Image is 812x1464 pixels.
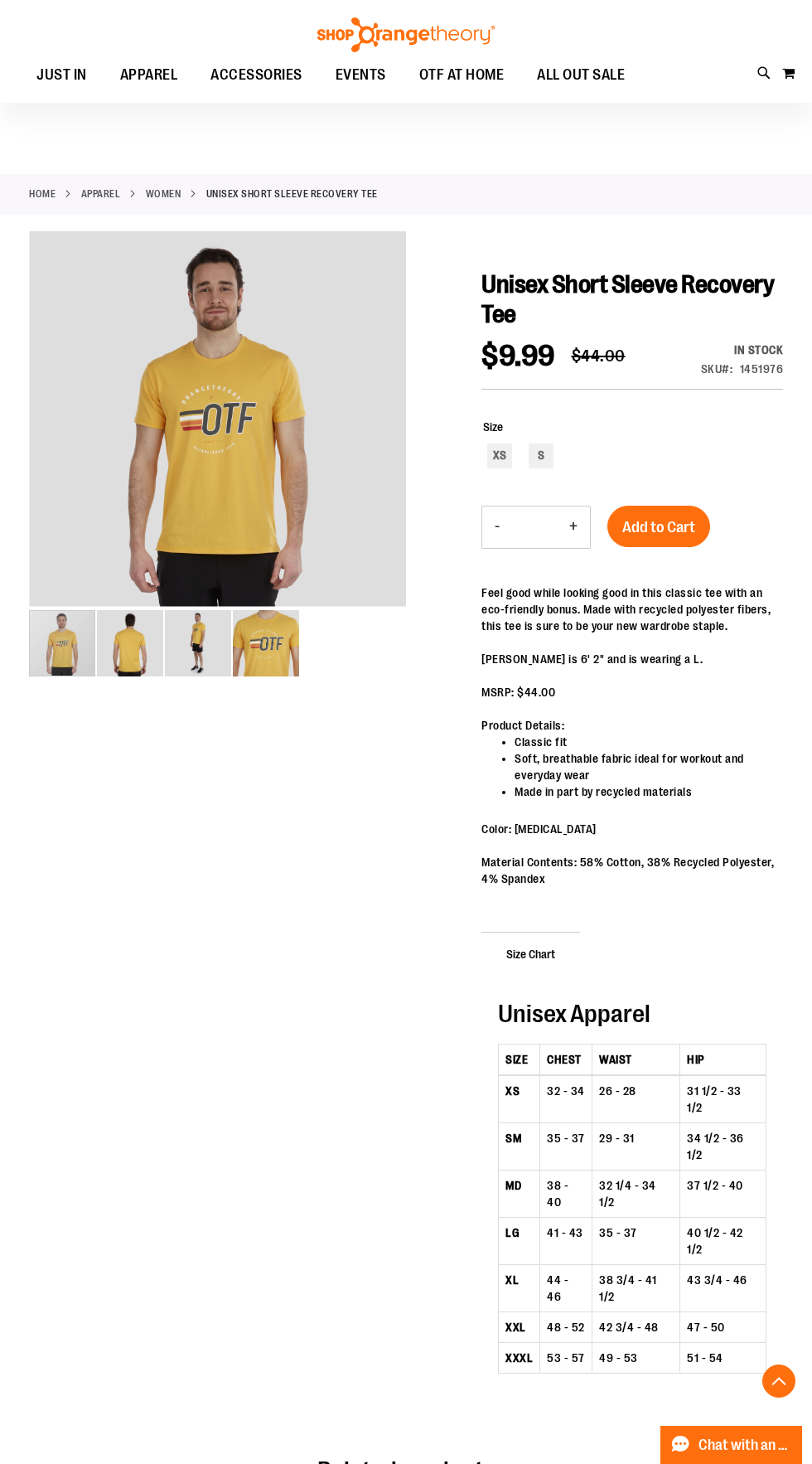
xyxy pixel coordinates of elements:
[499,1075,540,1123] th: XS
[146,187,181,201] a: WOMEN
[592,1075,680,1123] td: 26 - 28
[419,56,505,94] span: OTF AT HOME
[592,1044,680,1075] th: WAIST
[607,506,710,547] button: Add to Cart
[499,1122,540,1170] th: SM
[762,1365,795,1398] button: Back To Top
[680,1075,766,1123] td: 31 1/2 - 33 1/2
[210,56,302,94] span: ACCESSORIES
[97,608,165,678] div: image 2 of 4
[680,1217,766,1264] td: 40 1/2 - 42 1/2
[592,1217,680,1264] td: 35 - 37
[29,231,406,608] div: Product image for Unisex Short Sleeve Recovery Tee
[487,444,512,468] div: XS
[680,1044,766,1075] th: HIP
[499,1044,540,1075] th: SIZE
[740,361,784,377] div: 1451976
[481,717,783,734] div: Product Details:
[529,444,553,468] div: S
[29,230,406,607] img: Product image for Unisex Short Sleeve Recovery Tee
[81,187,121,201] a: APPAREL
[315,17,497,52] img: Shop Orangetheory
[592,1342,680,1373] td: 49 - 53
[481,854,783,887] div: Material Contents: 58% Cotton, 38% Recycled Polyester, 4% Spandex
[481,684,783,700] div: MSRP: $44.00
[698,1437,792,1453] span: Chat with an Expert
[499,1342,540,1373] th: XXXL
[498,1001,766,1027] h2: Unisex Apparel
[499,1170,540,1217] th: MD
[233,610,299,676] img: Alternate image #3 for 1451976
[482,507,512,548] button: Decrease product quantity
[481,651,783,667] div: [PERSON_NAME] is 6' 2" and is wearing a L.
[481,584,783,634] div: Feel good while looking good in this classic tee with an eco-friendly bonus. Made with recycled p...
[97,610,163,676] img: Alternate image #1 for 1451976
[515,734,783,750] li: Classic fit
[206,187,378,201] strong: Unisex Short Sleeve Recovery Tee
[701,362,733,376] strong: SKU
[540,1311,592,1342] td: 48 - 52
[540,1170,592,1217] td: 38 - 40
[481,821,783,837] div: Color: [MEDICAL_DATA]
[540,1342,592,1373] td: 53 - 57
[481,270,774,328] span: Unisex Short Sleeve Recovery Tee
[499,1217,540,1264] th: LG
[481,339,555,373] span: $9.99
[680,1342,766,1373] td: 51 - 54
[572,347,626,366] span: $44.00
[592,1264,680,1311] td: 38 3/4 - 41 1/2
[481,932,580,975] span: Size Chart
[29,231,406,678] div: carousel
[680,1264,766,1311] td: 43 3/4 - 46
[680,1122,766,1170] td: 34 1/2 - 36 1/2
[233,608,299,678] div: image 4 of 4
[499,1311,540,1342] th: XXL
[512,507,557,547] input: Product quantity
[660,1426,803,1464] button: Chat with an Expert
[680,1170,766,1217] td: 37 1/2 - 40
[680,1311,766,1342] td: 47 - 50
[36,56,87,94] span: JUST IN
[537,56,625,94] span: ALL OUT SALE
[540,1264,592,1311] td: 44 - 46
[165,608,233,678] div: image 3 of 4
[336,56,386,94] span: EVENTS
[592,1311,680,1342] td: 42 3/4 - 48
[701,342,784,358] div: Availability
[120,56,178,94] span: APPAREL
[701,342,784,358] div: In stock
[29,608,97,678] div: image 1 of 4
[540,1217,592,1264] td: 41 - 43
[557,507,590,548] button: Increase product quantity
[540,1044,592,1075] th: CHEST
[592,1170,680,1217] td: 32 1/4 - 34 1/2
[540,1075,592,1123] td: 32 - 34
[592,1122,680,1170] td: 29 - 31
[165,610,231,676] img: Alternate image #2 for 1451976
[515,783,783,800] li: Made in part by recycled materials
[29,187,56,201] a: Home
[540,1122,592,1170] td: 35 - 37
[515,750,783,783] li: Soft, breathable fabric ideal for workout and everyday wear
[499,1264,540,1311] th: XL
[622,518,695,536] span: Add to Cart
[483,420,503,434] span: Size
